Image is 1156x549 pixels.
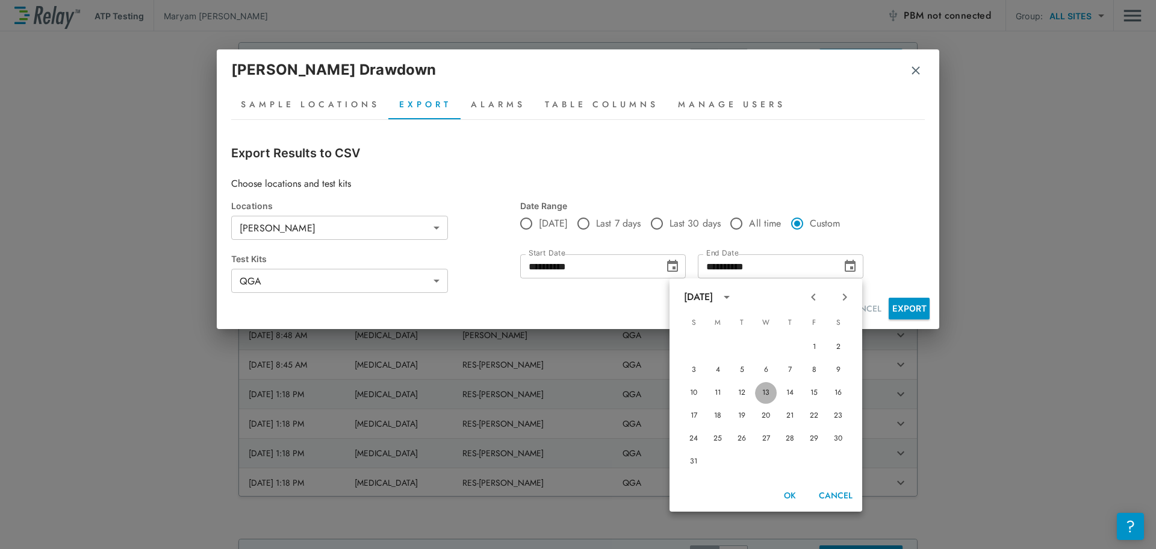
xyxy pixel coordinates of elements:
button: 3 [683,359,704,381]
button: 25 [707,428,729,450]
iframe: Resource center [1117,513,1144,540]
label: End Date [706,249,738,257]
button: 14 [779,382,801,404]
button: 21 [779,405,801,427]
button: 22 [803,405,825,427]
button: Previous month [803,287,824,307]
button: 28 [779,428,801,450]
button: 23 [827,405,849,427]
span: Wednesday [755,311,777,335]
button: 1 [803,336,825,358]
div: QGA [231,269,448,293]
p: [PERSON_NAME] Drawdown [231,59,436,81]
span: Last 30 days [670,216,721,231]
button: 18 [707,405,729,427]
button: calendar view is open, switch to year view [716,287,737,307]
button: Choose date, selected date is Sep 9, 2025 [838,254,862,278]
button: 30 [827,428,849,450]
button: 20 [755,405,777,427]
button: 16 [827,382,849,404]
span: Last 7 days [596,216,641,231]
button: Sample Locations [231,90,390,119]
span: [DATE] [539,216,568,231]
div: Date Range [520,201,867,211]
button: 4 [707,359,729,381]
span: Sunday [683,311,704,335]
button: 26 [731,428,753,450]
div: [DATE] [684,290,713,304]
button: 19 [731,405,753,427]
button: 31 [683,451,704,472]
button: 10 [683,382,704,404]
button: Table Columns [535,90,668,119]
button: 27 [755,428,777,450]
button: 8 [803,359,825,381]
label: Start Date [529,249,565,257]
p: Export Results to CSV [231,144,925,162]
button: Cancel [814,485,857,507]
button: 12 [731,382,753,404]
p: Choose locations and test kits [231,177,925,191]
button: 15 [803,382,825,404]
span: Saturday [827,311,849,335]
img: Remove [910,64,922,77]
button: 24 [683,428,704,450]
div: Locations [231,201,520,211]
div: Test Kits [231,254,520,264]
button: Alarms [461,90,535,119]
span: Thursday [779,311,801,335]
button: 11 [707,382,729,404]
button: 9 [827,359,849,381]
button: 5 [731,359,753,381]
button: Manage Users [668,90,795,119]
span: Tuesday [731,311,753,335]
button: 6 [755,359,777,381]
button: Next month [834,287,855,307]
span: All time [749,216,781,231]
button: EXPORT [889,298,930,319]
span: Friday [803,311,825,335]
button: 17 [683,405,704,427]
button: CANCEL [843,298,886,320]
button: Export [390,90,461,119]
button: Choose date, selected date is Aug 13, 2025 [660,254,685,278]
button: 7 [779,359,801,381]
div: [PERSON_NAME] [231,216,448,240]
button: OK [771,485,809,507]
button: 13 [755,382,777,404]
button: 2 [827,336,849,358]
button: 29 [803,428,825,450]
span: Custom [810,216,841,231]
span: Monday [707,311,729,335]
